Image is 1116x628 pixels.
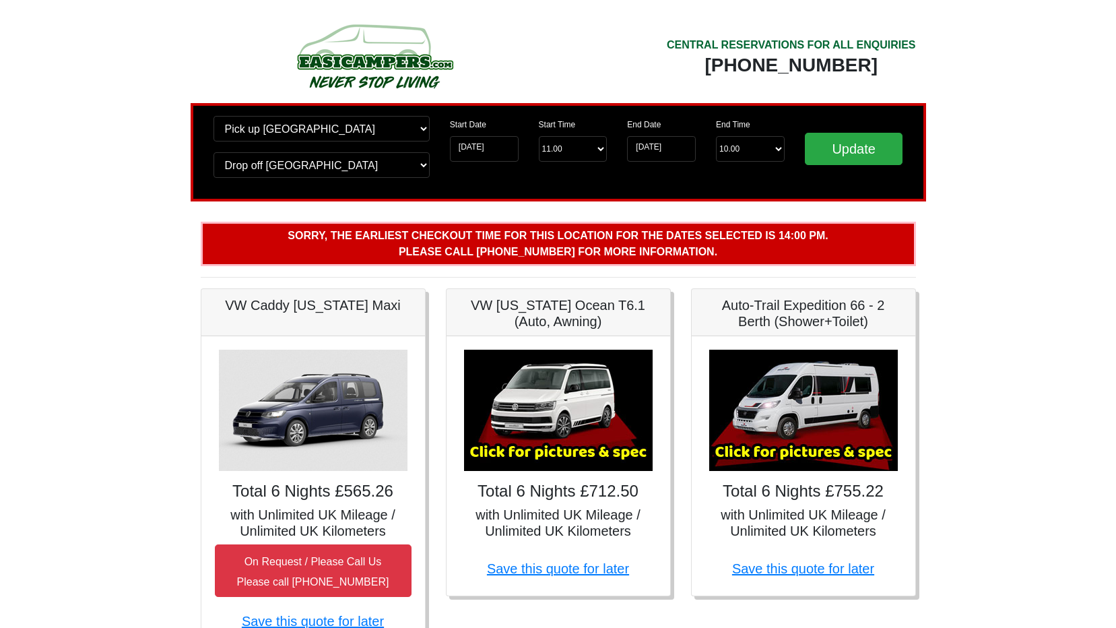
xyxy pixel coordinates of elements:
label: Start Date [450,119,486,131]
a: Save this quote for later [732,561,874,576]
b: Sorry, the earliest checkout time for this location for the dates selected is 14:00 pm. Please ca... [288,230,828,257]
h5: with Unlimited UK Mileage / Unlimited UK Kilometers [215,507,412,539]
div: [PHONE_NUMBER] [667,53,916,77]
h5: with Unlimited UK Mileage / Unlimited UK Kilometers [705,507,902,539]
h5: Auto-Trail Expedition 66 - 2 Berth (Shower+Toilet) [705,297,902,329]
label: Start Time [539,119,576,131]
h5: VW [US_STATE] Ocean T6.1 (Auto, Awning) [460,297,657,329]
img: VW Caddy California Maxi [219,350,407,471]
input: Update [805,133,903,165]
h4: Total 6 Nights £755.22 [705,482,902,501]
label: End Time [716,119,750,131]
div: CENTRAL RESERVATIONS FOR ALL ENQUIRIES [667,37,916,53]
small: On Request / Please Call Us Please call [PHONE_NUMBER] [237,556,389,588]
h4: Total 6 Nights £565.26 [215,482,412,501]
h4: Total 6 Nights £712.50 [460,482,657,501]
h5: with Unlimited UK Mileage / Unlimited UK Kilometers [460,507,657,539]
h5: VW Caddy [US_STATE] Maxi [215,297,412,313]
img: campers-checkout-logo.png [247,19,502,93]
label: End Date [627,119,661,131]
button: On Request / Please Call UsPlease call [PHONE_NUMBER] [215,544,412,597]
a: Save this quote for later [487,561,629,576]
input: Start Date [450,136,519,162]
img: Auto-Trail Expedition 66 - 2 Berth (Shower+Toilet) [709,350,898,471]
input: Return Date [627,136,696,162]
img: VW California Ocean T6.1 (Auto, Awning) [464,350,653,471]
